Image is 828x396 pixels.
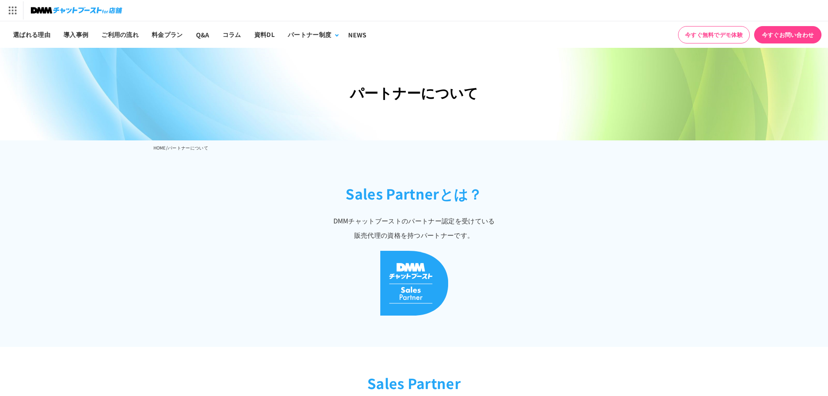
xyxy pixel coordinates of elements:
[168,143,208,153] li: パートナーについて
[7,21,57,48] a: 選ばれる理由
[57,21,95,48] a: 導入事例
[754,26,821,43] a: 今すぐお問い合わせ
[153,82,675,103] h1: パートナーについて
[1,1,23,20] img: サービス
[145,21,190,48] a: 料金プラン
[678,26,750,43] a: 今すぐ無料でデモ体験
[288,30,331,39] div: パートナー制度
[166,143,168,153] li: /
[31,4,122,17] img: チャットブーストfor店舗
[216,21,248,48] a: コラム
[153,144,166,151] a: HOME
[380,251,449,316] img: DMMチャットブースト Sales Partner
[190,21,216,48] a: Q&A
[248,21,281,48] a: 資料DL
[342,21,373,48] a: NEWS
[95,21,145,48] a: ご利用の流れ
